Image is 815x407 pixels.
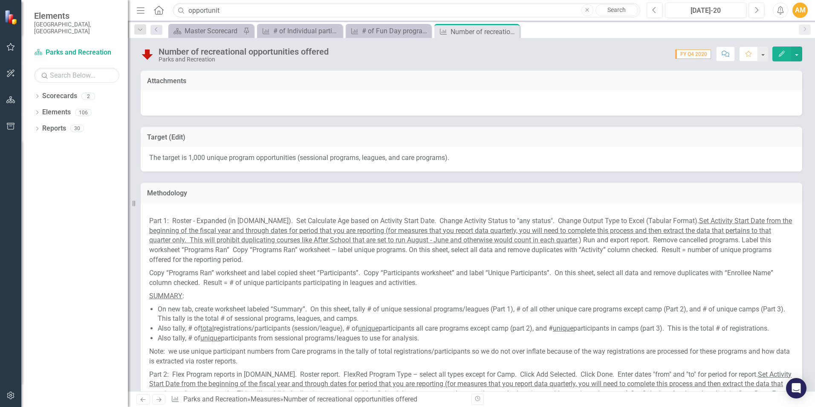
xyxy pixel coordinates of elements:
[34,21,119,35] small: [GEOGRAPHIC_DATA], [GEOGRAPHIC_DATA]
[75,109,92,116] div: 106
[42,108,71,117] a: Elements
[34,11,119,21] span: Elements
[159,47,329,56] div: Number of recreational opportunities offered
[553,324,573,332] u: unique
[159,56,329,63] div: Parks and Recreation
[158,334,794,343] li: Also tally, # of participants from sessional programs/leagues to use for analysis.
[786,378,806,398] div: Open Intercom Messenger
[147,77,796,85] h3: Attachments
[792,3,808,18] button: AM
[149,345,794,368] p: Note: we use unique participant numbers from Care programs in the tally of total registrations/pa...
[42,91,77,101] a: Scorecards
[668,6,743,16] div: [DATE]-20
[149,154,449,162] span: The target is 1,000 unique program opportunities (sessional programs, leagues, and care programs).
[34,48,119,58] a: Parks and Recreation
[70,125,84,132] div: 30
[81,93,95,100] div: 2
[200,334,221,342] u: unique
[34,68,119,83] input: Search Below...
[362,26,429,36] div: # of Fun Day programs offered for youth (ages [DEMOGRAPHIC_DATA])
[141,47,154,61] img: Needs Improvement
[251,395,280,403] a: Measures
[283,395,417,403] div: Number of recreational opportunities offered
[273,26,340,36] div: # of Individual participants served (registered programs and leagues)
[42,124,66,134] a: Reports
[183,395,247,403] a: Parks and Recreation
[158,305,794,324] li: On new tab, create worksheet labeled “Summary”. On this sheet, tally # of unique sessional progra...
[358,324,379,332] u: unique
[665,3,746,18] button: [DATE]-20
[149,215,794,267] p: Part 1: Roster - Expanded (in [DOMAIN_NAME]). Set Calculate Age based on Activity Start Date. Cha...
[158,324,794,334] li: Also tally, # of registrations/participants (session/league), # of participants all care programs...
[675,49,711,59] span: FY Q4 2020
[171,26,241,36] a: Master Scorecard
[149,217,792,244] u: Set Activity Start Date from the beginning of the fiscal year and through dates for period that y...
[348,26,429,36] a: # of Fun Day programs offered for youth (ages [DEMOGRAPHIC_DATA])
[185,26,241,36] div: Master Scorecard
[173,3,640,18] input: Search ClearPoint...
[149,370,792,398] u: Set Activity Start Date from the beginning of the fiscal year and through dates for period that y...
[200,324,214,332] u: total
[149,267,794,290] p: Copy “Programs Ran” worksheet and label copied sheet “Participants”. Copy “Participants worksheet...
[4,9,19,24] img: ClearPoint Strategy
[149,292,182,300] u: SUMMARY
[259,26,340,36] a: # of Individual participants served (registered programs and leagues)
[149,290,794,303] p: :
[171,395,465,404] div: » »
[595,4,638,16] a: Search
[147,134,796,141] h3: Target (Edit)
[147,189,796,197] h3: Methodology
[451,26,517,37] div: Number of recreational opportunities offered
